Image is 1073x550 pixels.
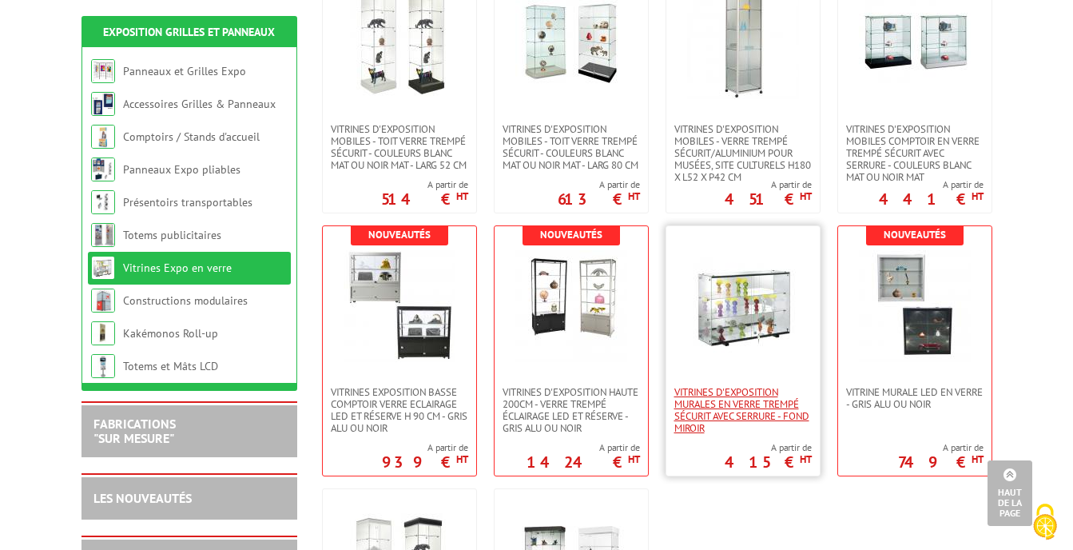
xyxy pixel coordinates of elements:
[91,59,115,83] img: Panneaux et Grilles Expo
[456,189,468,203] sup: HT
[846,386,984,410] span: Vitrine Murale LED en verre - GRIS ALU OU NOIR
[123,130,260,144] a: Comptoirs / Stands d'accueil
[381,178,468,191] span: A partir de
[859,250,971,362] img: Vitrine Murale LED en verre - GRIS ALU OU NOIR
[323,123,476,171] a: Vitrines d'exposition mobiles - toit verre trempé sécurit - couleurs blanc mat ou noir mat - larg...
[93,490,192,506] a: LES NOUVEAUTÉS
[725,441,812,454] span: A partir de
[91,190,115,214] img: Présentoirs transportables
[898,457,984,467] p: 749 €
[1025,502,1065,542] img: Cookies (fenêtre modale)
[123,228,221,242] a: Totems publicitaires
[123,97,276,111] a: Accessoires Grilles & Panneaux
[123,359,218,373] a: Totems et Mâts LCD
[123,261,232,275] a: Vitrines Expo en verre
[558,194,640,204] p: 613 €
[382,441,468,454] span: A partir de
[503,123,640,171] span: Vitrines d'exposition mobiles - toit verre trempé sécurit - couleurs blanc mat ou noir mat - larg...
[515,250,627,362] img: VITRINES D'EXPOSITION HAUTE 200cm - VERRE TREMPé ÉCLAIRAGE LED ET RÉSERVE - GRIS ALU OU NOIR
[91,157,115,181] img: Panneaux Expo pliables
[91,321,115,345] img: Kakémonos Roll-up
[368,228,431,241] b: Nouveautés
[725,178,812,191] span: A partir de
[123,293,248,308] a: Constructions modulaires
[666,386,820,434] a: Vitrines d'exposition murales en verre trempé sécurit avec serrure - fond miroir
[91,256,115,280] img: Vitrines Expo en verre
[628,189,640,203] sup: HT
[503,386,640,434] span: VITRINES D'EXPOSITION HAUTE 200cm - VERRE TREMPé ÉCLAIRAGE LED ET RÉSERVE - GRIS ALU OU NOIR
[382,457,468,467] p: 939 €
[527,457,640,467] p: 1424 €
[123,195,252,209] a: Présentoirs transportables
[674,386,812,434] span: Vitrines d'exposition murales en verre trempé sécurit avec serrure - fond miroir
[879,178,984,191] span: A partir de
[91,289,115,313] img: Constructions modulaires
[988,460,1032,526] a: Haut de la page
[381,194,468,204] p: 514 €
[800,452,812,466] sup: HT
[93,416,176,446] a: FABRICATIONS"Sur Mesure"
[674,123,812,183] span: Vitrines d'exposition mobiles - verre trempé sécurit/aluminium pour musées, site culturels H180 X...
[972,452,984,466] sup: HT
[331,386,468,434] span: VITRINES EXPOSITION BASSE COMPTOIR VERRE ECLAIRAGE LED ET RÉSERVE H 90 CM - GRIS ALU OU NOIR
[687,250,799,362] img: Vitrines d'exposition murales en verre trempé sécurit avec serrure - fond miroir
[838,123,992,183] a: Vitrines d'exposition mobiles comptoir en verre trempé sécurit avec serrure - couleurs blanc mat ...
[91,223,115,247] img: Totems publicitaires
[972,189,984,203] sup: HT
[344,250,455,362] img: VITRINES EXPOSITION BASSE COMPTOIR VERRE ECLAIRAGE LED ET RÉSERVE H 90 CM - GRIS ALU OU NOIR
[331,123,468,171] span: Vitrines d'exposition mobiles - toit verre trempé sécurit - couleurs blanc mat ou noir mat - larg...
[838,386,992,410] a: Vitrine Murale LED en verre - GRIS ALU OU NOIR
[666,123,820,183] a: Vitrines d'exposition mobiles - verre trempé sécurit/aluminium pour musées, site culturels H180 X...
[527,441,640,454] span: A partir de
[103,25,275,39] a: Exposition Grilles et Panneaux
[123,326,218,341] a: Kakémonos Roll-up
[898,441,984,454] span: A partir de
[91,92,115,116] img: Accessoires Grilles & Panneaux
[323,386,476,434] a: VITRINES EXPOSITION BASSE COMPTOIR VERRE ECLAIRAGE LED ET RÉSERVE H 90 CM - GRIS ALU OU NOIR
[495,123,648,171] a: Vitrines d'exposition mobiles - toit verre trempé sécurit - couleurs blanc mat ou noir mat - larg...
[123,64,246,78] a: Panneaux et Grilles Expo
[879,194,984,204] p: 441 €
[846,123,984,183] span: Vitrines d'exposition mobiles comptoir en verre trempé sécurit avec serrure - couleurs blanc mat ...
[91,354,115,378] img: Totems et Mâts LCD
[725,457,812,467] p: 415 €
[123,162,240,177] a: Panneaux Expo pliables
[1017,496,1073,550] button: Cookies (fenêtre modale)
[884,228,946,241] b: Nouveautés
[91,125,115,149] img: Comptoirs / Stands d'accueil
[725,194,812,204] p: 451 €
[540,228,602,241] b: Nouveautés
[456,452,468,466] sup: HT
[558,178,640,191] span: A partir de
[495,386,648,434] a: VITRINES D'EXPOSITION HAUTE 200cm - VERRE TREMPé ÉCLAIRAGE LED ET RÉSERVE - GRIS ALU OU NOIR
[628,452,640,466] sup: HT
[800,189,812,203] sup: HT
